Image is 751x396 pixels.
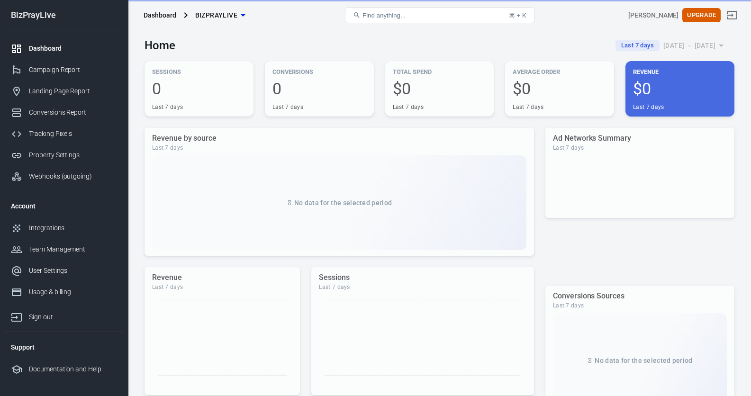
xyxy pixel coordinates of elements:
span: BizPrayLive [195,9,237,21]
div: Tracking Pixels [29,129,117,139]
div: Documentation and Help [29,364,117,374]
a: Property Settings [3,144,125,166]
div: Usage & billing [29,287,117,297]
div: Dashboard [29,44,117,54]
div: Account id: 0q2gjieR [628,10,679,20]
a: Integrations [3,217,125,239]
a: Webhooks (outgoing) [3,166,125,187]
div: Landing Page Report [29,86,117,96]
div: Team Management [29,244,117,254]
a: Landing Page Report [3,81,125,102]
div: Dashboard [144,10,176,20]
a: Campaign Report [3,59,125,81]
a: User Settings [3,260,125,281]
div: Integrations [29,223,117,233]
div: ⌘ + K [509,12,526,19]
div: Conversions Report [29,108,117,117]
a: Tracking Pixels [3,123,125,144]
a: Dashboard [3,38,125,59]
div: Webhooks (outgoing) [29,171,117,181]
button: Find anything...⌘ + K [345,7,534,23]
div: Property Settings [29,150,117,160]
a: Team Management [3,239,125,260]
a: Sign out [3,303,125,328]
div: Campaign Report [29,65,117,75]
button: Upgrade [682,8,721,23]
h3: Home [145,39,175,52]
li: Support [3,336,125,359]
div: BizPrayLive [3,11,125,19]
div: Sign out [29,312,117,322]
a: Usage & billing [3,281,125,303]
a: Conversions Report [3,102,125,123]
a: Sign out [721,4,743,27]
span: Find anything... [362,12,406,19]
button: BizPrayLive [191,7,249,24]
div: User Settings [29,266,117,276]
li: Account [3,195,125,217]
